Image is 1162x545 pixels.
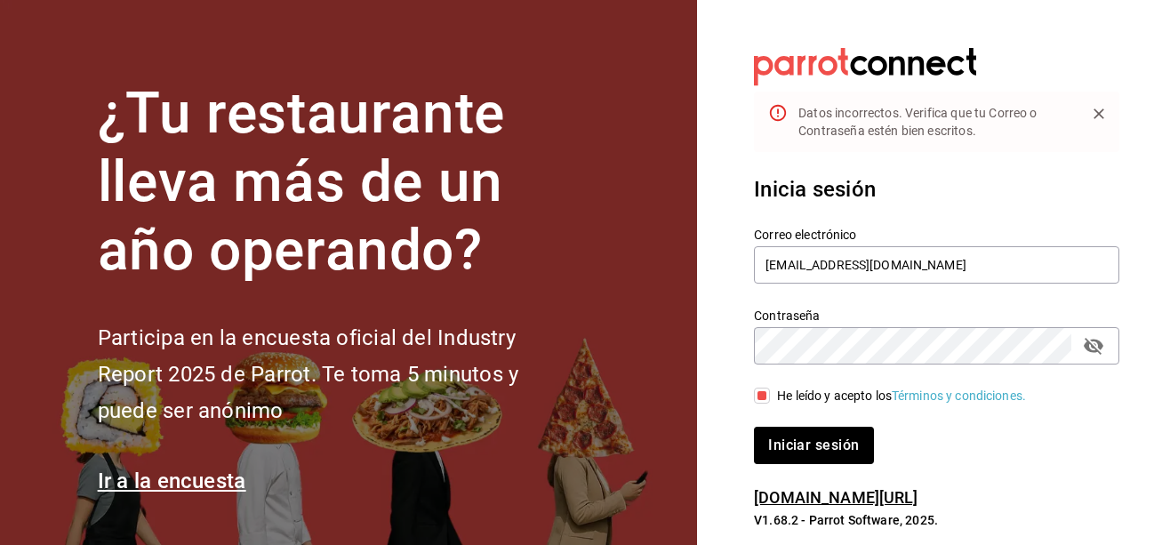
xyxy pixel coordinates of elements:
button: Close [1086,100,1112,127]
a: [DOMAIN_NAME][URL] [754,488,918,507]
button: passwordField [1078,331,1109,361]
input: Ingresa tu correo electrónico [754,246,1119,284]
button: Iniciar sesión [754,427,873,464]
label: Correo electrónico [754,228,1119,241]
h3: Inicia sesión [754,173,1119,205]
label: Contraseña [754,309,1119,322]
p: V1.68.2 - Parrot Software, 2025. [754,511,1119,529]
a: Términos y condiciones. [892,389,1026,403]
h2: Participa en la encuesta oficial del Industry Report 2025 de Parrot. Te toma 5 minutos y puede se... [98,320,578,429]
h1: ¿Tu restaurante lleva más de un año operando? [98,80,578,285]
a: Ir a la encuesta [98,469,246,493]
div: Datos incorrectos. Verifica que tu Correo o Contraseña estén bien escritos. [798,97,1071,147]
div: He leído y acepto los [777,387,1026,405]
